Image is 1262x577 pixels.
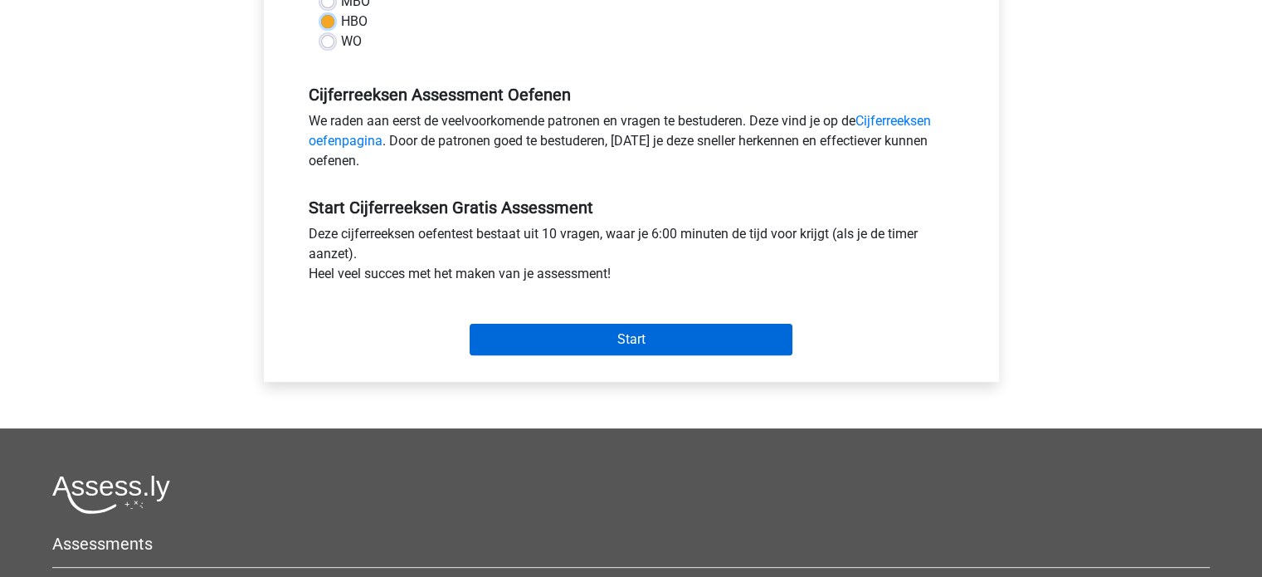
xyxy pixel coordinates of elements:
input: Start [470,324,792,355]
h5: Cijferreeksen Assessment Oefenen [309,85,954,105]
h5: Start Cijferreeksen Gratis Assessment [309,198,954,218]
h5: Assessments [52,534,1210,554]
label: HBO [341,12,368,32]
div: We raden aan eerst de veelvoorkomende patronen en vragen te bestuderen. Deze vind je op de . Door... [296,111,967,178]
div: Deze cijferreeksen oefentest bestaat uit 10 vragen, waar je 6:00 minuten de tijd voor krijgt (als... [296,224,967,291]
img: Assessly logo [52,475,170,514]
label: WO [341,32,362,51]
